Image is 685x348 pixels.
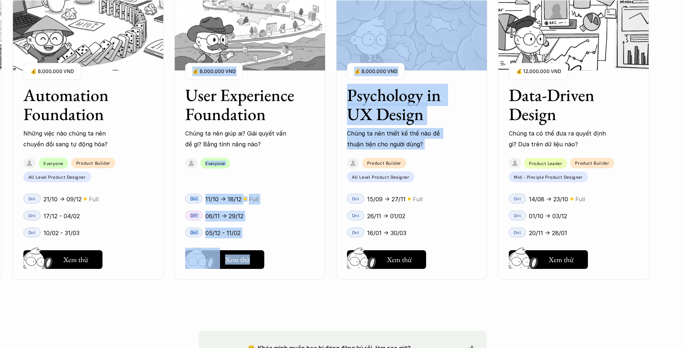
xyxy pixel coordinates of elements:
p: 20/11 -> 28/01 [529,228,567,238]
p: Product Builder [575,160,609,165]
p: Mid - Pinciple Product Designer [514,174,583,179]
p: 05/12 - 11/02 [205,228,241,238]
h5: Xem thử [549,255,574,265]
p: 11/10 -> 18/12 [205,194,242,205]
h5: Xem thử [387,255,412,265]
p: 🟡 [243,197,247,202]
p: 01/10 -> 03/12 [529,211,567,221]
p: Những việc nào chúng ta nên chuyển đổi sang tự động hóa? [23,128,128,150]
p: Chúng ta nên thiết kế thế nào để thuận tiện cho người dùng? [347,128,451,150]
h3: Automation Foundation [23,86,135,124]
p: Full [413,194,423,205]
p: Onl [190,230,198,235]
p: Onl [352,196,360,201]
a: Xem thử [509,247,588,269]
button: Xem thử [509,250,588,269]
a: Xem thử [185,247,264,269]
p: Product Builder [76,160,110,165]
p: All Level Product Designer [352,174,410,179]
p: Onl [514,230,521,235]
p: Onl [190,196,198,201]
p: Full [249,194,259,205]
h5: Xem thử [225,255,250,265]
button: Xem thử [347,250,426,269]
h3: Psychology in UX Design [347,86,458,124]
p: Onl [514,196,521,201]
p: 06/11 -> 29/12 [205,211,243,221]
p: Full [89,194,99,205]
p: Chúng ta có thể đưa ra quyết định gì? Dựa trên dữ liệu nào? [509,128,613,150]
p: 💰 12,000,000 VND [516,67,561,77]
p: Onl [352,213,360,218]
h3: User Experience Foundation [185,86,297,124]
p: Everyone [205,161,225,166]
a: Xem thử [347,247,426,269]
p: Product Builder [367,160,401,165]
p: Full [575,194,585,205]
h5: Xem thử [63,255,88,265]
p: 💰 8,000,000 VND [192,67,236,77]
p: 26/11 -> 01/02 [367,211,405,221]
p: Product Leader [529,161,562,166]
p: Off [190,213,197,218]
p: 💰 8,000,000 VND [354,67,397,77]
p: Onl [352,230,360,235]
button: Xem thử [185,250,264,269]
p: All Level Product Designer [28,174,86,179]
p: Onl [514,213,521,218]
h3: Data-Driven Design [509,86,620,124]
p: Chúng ta nên giúp ai? Giải quyết vấn đề gì? Bằng tính năng nào? [185,128,289,150]
p: 15/09 -> 27/11 [367,194,406,205]
p: 🟡 [407,197,411,202]
p: 14/08 -> 23/10 [529,194,568,205]
p: 16/01 -> 30/03 [367,228,406,238]
p: 🟡 [570,197,574,202]
p: 🟡 [83,197,87,202]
